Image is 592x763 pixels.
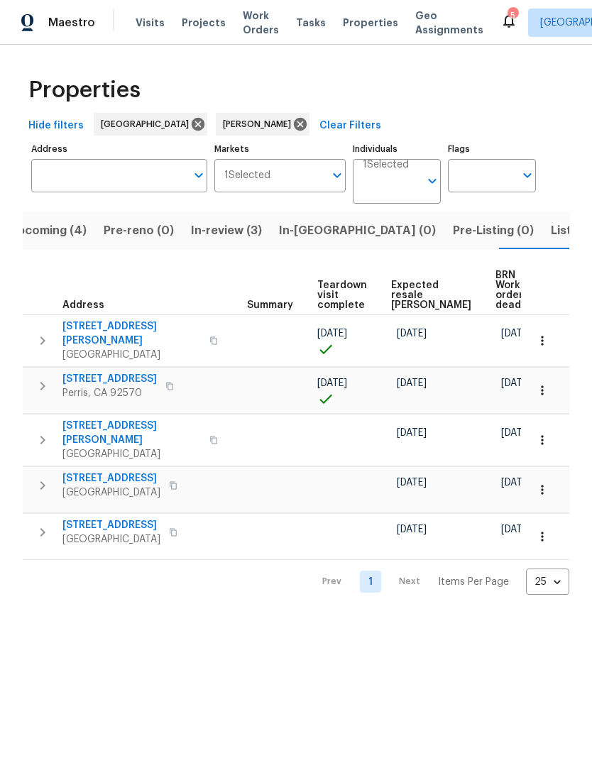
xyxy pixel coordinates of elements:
[319,117,381,135] span: Clear Filters
[360,571,381,593] a: Goto page 1
[62,532,160,547] span: [GEOGRAPHIC_DATA]
[317,280,367,310] span: Teardown visit complete
[136,16,165,30] span: Visits
[508,9,517,23] div: 5
[501,428,531,438] span: [DATE]
[31,145,207,153] label: Address
[23,113,89,139] button: Hide filters
[243,9,279,37] span: Work Orders
[397,378,427,388] span: [DATE]
[501,378,531,388] span: [DATE]
[317,378,347,388] span: [DATE]
[9,221,87,241] span: Upcoming (4)
[191,221,262,241] span: In-review (3)
[501,525,531,534] span: [DATE]
[62,485,160,500] span: [GEOGRAPHIC_DATA]
[397,329,427,339] span: [DATE]
[62,419,201,447] span: [STREET_ADDRESS][PERSON_NAME]
[391,280,471,310] span: Expected resale [PERSON_NAME]
[62,386,157,400] span: Perris, CA 92570
[296,18,326,28] span: Tasks
[353,145,441,153] label: Individuals
[422,171,442,191] button: Open
[415,9,483,37] span: Geo Assignments
[363,159,409,171] span: 1 Selected
[62,300,104,310] span: Address
[62,518,160,532] span: [STREET_ADDRESS]
[526,564,569,600] div: 25
[453,221,534,241] span: Pre-Listing (0)
[397,428,427,438] span: [DATE]
[62,319,201,348] span: [STREET_ADDRESS][PERSON_NAME]
[182,16,226,30] span: Projects
[279,221,436,241] span: In-[GEOGRAPHIC_DATA] (0)
[438,575,509,589] p: Items Per Page
[501,329,531,339] span: [DATE]
[224,170,270,182] span: 1 Selected
[62,447,201,461] span: [GEOGRAPHIC_DATA]
[28,117,84,135] span: Hide filters
[495,270,539,310] span: BRN Work order deadline
[327,165,347,185] button: Open
[223,117,297,131] span: [PERSON_NAME]
[62,348,201,362] span: [GEOGRAPHIC_DATA]
[501,478,531,488] span: [DATE]
[517,165,537,185] button: Open
[214,145,346,153] label: Markets
[101,117,194,131] span: [GEOGRAPHIC_DATA]
[104,221,174,241] span: Pre-reno (0)
[309,569,569,595] nav: Pagination Navigation
[397,525,427,534] span: [DATE]
[48,16,95,30] span: Maestro
[94,113,207,136] div: [GEOGRAPHIC_DATA]
[189,165,209,185] button: Open
[216,113,309,136] div: [PERSON_NAME]
[343,16,398,30] span: Properties
[397,478,427,488] span: [DATE]
[317,329,347,339] span: [DATE]
[314,113,387,139] button: Clear Filters
[247,300,293,310] span: Summary
[62,471,160,485] span: [STREET_ADDRESS]
[28,83,141,97] span: Properties
[62,372,157,386] span: [STREET_ADDRESS]
[448,145,536,153] label: Flags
